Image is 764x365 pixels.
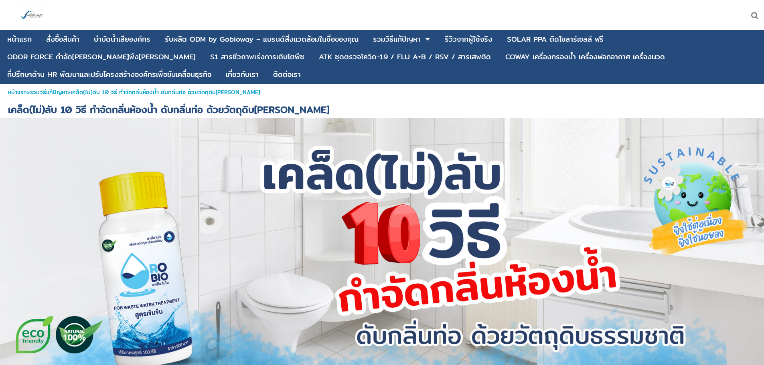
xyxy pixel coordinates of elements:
a: รับผลิต ODM by Gobioway – แบรนด์สิ่งแวดล้อมในชื่อของคุณ [165,32,359,47]
div: ODOR FORCE กำจัด[PERSON_NAME]พึง[PERSON_NAME] [7,53,196,60]
a: S1 สารชีวภาพเร่งการเติบโตพืช [210,49,304,65]
div: ATK ชุดตรวจโควิด-19 / FLU A+B / RSV / สารเสพติด [319,53,491,60]
a: บําบัดน้ำเสียองค์กร [94,32,150,47]
div: รีวิวจากผู้ใช้จริง [445,36,492,43]
a: ที่ปรึกษาด้าน HR พัฒนาและปรับโครงสร้างองค์กรเพื่อขับเคลื่อนธุรกิจ [7,67,211,82]
a: สั่งซื้อสินค้า [46,32,79,47]
div: หน้าแรก [7,36,32,43]
div: บําบัดน้ำเสียองค์กร [94,36,150,43]
span: เคล็ด(ไม่)ลับ 10 วิธี กำจัดกลิ่นห้องน้ำ ดับกลิ่นท่อ ด้วยวัตถุดิบ[PERSON_NAME] [71,88,260,97]
div: ที่ปรึกษาด้าน HR พัฒนาและปรับโครงสร้างองค์กรเพื่อขับเคลื่อนธุรกิจ [7,71,211,78]
a: ATK ชุดตรวจโควิด-19 / FLU A+B / RSV / สารเสพติด [319,49,491,65]
div: COWAY เครื่องกรองน้ำ เครื่องฟอกอากาศ เครื่องนวด [505,53,665,60]
a: รวมวิธีแก้ปัญหา [30,88,67,97]
a: ODOR FORCE กำจัด[PERSON_NAME]พึง[PERSON_NAME] [7,49,196,65]
img: large-1644130236041.jpg [20,3,44,27]
a: ติดต่อเรา [273,67,301,82]
a: เกี่ยวกับเรา [226,67,259,82]
div: S1 สารชีวภาพเร่งการเติบโตพืช [210,53,304,60]
a: รวมวิธีแก้ปัญหา [373,32,421,47]
div: รับผลิต ODM by Gobioway – แบรนด์สิ่งแวดล้อมในชื่อของคุณ [165,36,359,43]
span: เคล็ด(ไม่)ลับ 10 วิธี กำจัดกลิ่นห้องน้ำ ดับกลิ่นท่อ ด้วยวัตถุดิบ[PERSON_NAME] [8,102,329,117]
div: สั่งซื้อสินค้า [46,36,79,43]
a: หน้าแรก [7,32,32,47]
div: รวมวิธีแก้ปัญหา [373,36,421,43]
a: COWAY เครื่องกรองน้ำ เครื่องฟอกอากาศ เครื่องนวด [505,49,665,65]
a: หน้าแรก [8,88,27,97]
a: SOLAR PPA ติดโซลาร์เซลล์ ฟรี [507,32,604,47]
a: รีวิวจากผู้ใช้จริง [445,32,492,47]
div: ติดต่อเรา [273,71,301,78]
div: เกี่ยวกับเรา [226,71,259,78]
div: SOLAR PPA ติดโซลาร์เซลล์ ฟรี [507,36,604,43]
